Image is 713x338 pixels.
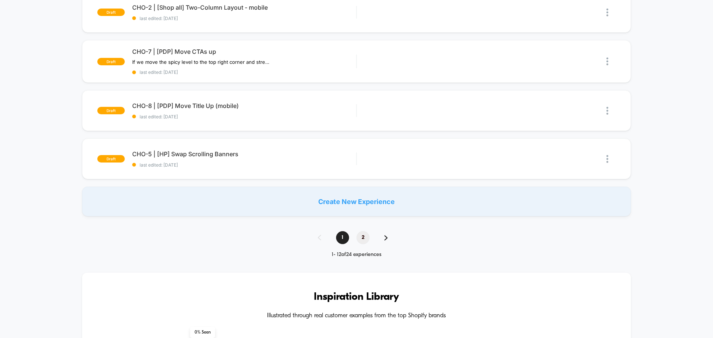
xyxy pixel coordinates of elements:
[336,231,349,244] span: 1
[384,235,388,240] img: pagination forward
[97,107,125,114] span: draft
[356,231,369,244] span: 2
[104,312,609,319] h4: Illustrated through real customer examples from the top Shopify brands
[606,155,608,163] img: close
[82,187,631,216] div: Create New Experience
[606,107,608,115] img: close
[97,9,125,16] span: draft
[132,150,356,158] span: CHO-5 | [HP] Swap Scrolling Banners
[310,252,403,258] div: 1 - 12 of 24 experiences
[97,155,125,163] span: draft
[132,59,270,65] span: If we move the spicy level to the top right corner and stretch the product description to be full...
[132,114,356,119] span: last edited: [DATE]
[132,69,356,75] span: last edited: [DATE]
[606,9,608,16] img: close
[97,58,125,65] span: draft
[132,48,356,55] span: CHO-7 | [PDP] Move CTAs up
[132,102,356,109] span: CHO-8 | [PDP] Move Title Up (mobile)
[190,327,215,338] span: 0 % Seen
[132,4,356,11] span: CHO-2 | [Shop all] Two-Column Layout - mobile
[104,291,609,303] h3: Inspiration Library
[606,58,608,65] img: close
[132,16,356,21] span: last edited: [DATE]
[132,162,356,168] span: last edited: [DATE]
